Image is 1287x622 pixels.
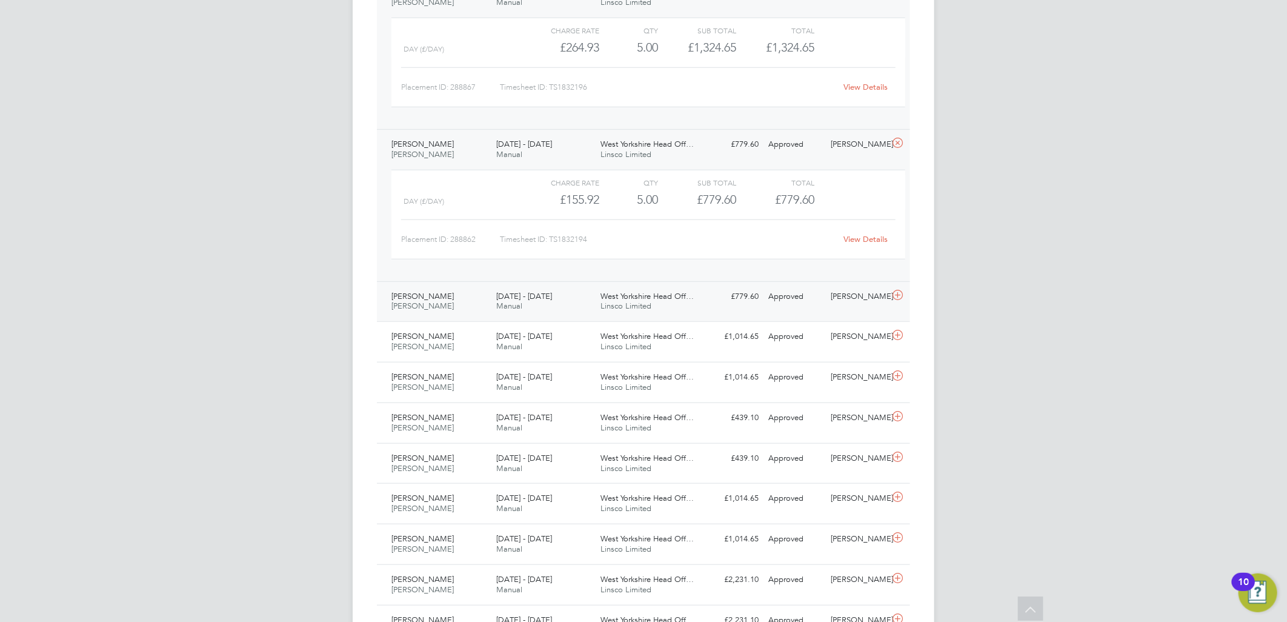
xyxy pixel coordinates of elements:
span: Manual [496,301,522,311]
div: [PERSON_NAME] [826,529,890,549]
div: Approved [763,449,826,469]
div: [PERSON_NAME] [826,489,890,509]
span: Manual [496,423,522,433]
span: West Yorkshire Head Off… [601,412,694,423]
span: [DATE] - [DATE] [496,533,552,544]
div: £155.92 [521,190,599,210]
span: Manual [496,584,522,595]
div: Charge rate [521,175,599,190]
div: Charge rate [521,23,599,38]
div: £1,014.65 [700,367,763,387]
div: [PERSON_NAME] [826,327,890,347]
span: Linsco Limited [601,423,652,433]
span: [PERSON_NAME] [391,139,454,149]
span: [DATE] - [DATE] [496,574,552,584]
span: West Yorkshire Head Off… [601,493,694,503]
span: West Yorkshire Head Off… [601,331,694,341]
span: [DATE] - [DATE] [496,493,552,503]
span: Manual [496,503,522,513]
span: Linsco Limited [601,382,652,392]
span: £1,324.65 [767,40,815,55]
div: Placement ID: 288867 [401,78,500,97]
span: [DATE] - [DATE] [496,412,552,423]
span: [PERSON_NAME] [391,584,454,595]
span: West Yorkshire Head Off… [601,291,694,301]
span: [PERSON_NAME] [391,423,454,433]
div: Sub Total [658,175,736,190]
div: [PERSON_NAME] [826,570,890,590]
div: Timesheet ID: TS1832196 [500,78,836,97]
span: [PERSON_NAME] [391,382,454,392]
span: Linsco Limited [601,149,652,159]
span: [DATE] - [DATE] [496,291,552,301]
span: [DATE] - [DATE] [496,331,552,341]
a: View Details [844,82,888,92]
span: Linsco Limited [601,301,652,311]
span: Manual [496,544,522,554]
span: day (£/day) [404,197,444,206]
div: Total [736,175,814,190]
span: West Yorkshire Head Off… [601,139,694,149]
div: QTY [599,23,658,38]
div: £264.93 [521,38,599,58]
span: [PERSON_NAME] [391,331,454,341]
div: Timesheet ID: TS1832194 [500,230,836,249]
div: Approved [763,135,826,155]
div: £439.10 [700,408,763,428]
div: [PERSON_NAME] [826,135,890,155]
span: [PERSON_NAME] [391,341,454,352]
span: [PERSON_NAME] [391,453,454,463]
span: [PERSON_NAME] [391,544,454,554]
span: West Yorkshire Head Off… [601,574,694,584]
span: [PERSON_NAME] [391,372,454,382]
span: Linsco Limited [601,341,652,352]
span: Linsco Limited [601,544,652,554]
div: QTY [599,175,658,190]
span: Manual [496,149,522,159]
span: [DATE] - [DATE] [496,139,552,149]
div: £1,014.65 [700,489,763,509]
span: [PERSON_NAME] [391,503,454,513]
div: Approved [763,489,826,509]
a: View Details [844,234,888,244]
span: Linsco Limited [601,503,652,513]
div: Total [736,23,814,38]
span: West Yorkshire Head Off… [601,533,694,544]
div: [PERSON_NAME] [826,408,890,428]
div: [PERSON_NAME] [826,287,890,307]
span: Manual [496,382,522,392]
div: Approved [763,367,826,387]
span: [PERSON_NAME] [391,463,454,473]
span: [PERSON_NAME] [391,301,454,311]
div: Approved [763,529,826,549]
span: [PERSON_NAME] [391,493,454,503]
div: £2,231.10 [700,570,763,590]
div: £779.60 [700,135,763,155]
span: [DATE] - [DATE] [496,453,552,463]
button: Open Resource Center, 10 new notifications [1239,574,1277,612]
span: Manual [496,341,522,352]
span: [DATE] - [DATE] [496,372,552,382]
span: West Yorkshire Head Off… [601,453,694,463]
div: £1,014.65 [700,529,763,549]
div: £1,324.65 [658,38,736,58]
div: Sub Total [658,23,736,38]
span: [PERSON_NAME] [391,149,454,159]
span: [PERSON_NAME] [391,412,454,423]
div: 10 [1238,582,1249,598]
div: £779.60 [700,287,763,307]
span: Linsco Limited [601,584,652,595]
div: £1,014.65 [700,327,763,347]
div: Placement ID: 288862 [401,230,500,249]
div: 5.00 [599,190,658,210]
div: Approved [763,287,826,307]
div: [PERSON_NAME] [826,449,890,469]
div: Approved [763,327,826,347]
span: [PERSON_NAME] [391,533,454,544]
span: West Yorkshire Head Off… [601,372,694,382]
div: £439.10 [700,449,763,469]
span: [PERSON_NAME] [391,291,454,301]
div: 5.00 [599,38,658,58]
span: day (£/day) [404,45,444,53]
div: Approved [763,408,826,428]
